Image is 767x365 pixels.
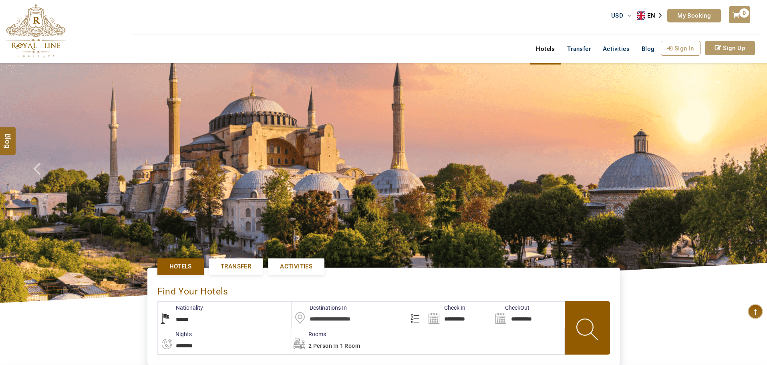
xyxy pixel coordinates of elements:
a: Transfer [209,258,263,275]
span: Activities [280,262,312,271]
span: 0 [739,8,749,18]
div: Language [637,10,667,22]
label: Nationality [158,304,203,312]
label: Check In [426,304,465,312]
label: Destinations In [292,304,347,312]
input: Search [493,302,560,328]
a: Transfer [561,41,597,57]
span: Blog [642,45,655,52]
a: My Booking [667,9,721,22]
span: USD [611,12,623,19]
a: Sign Up [705,41,755,55]
a: Sign In [661,41,701,56]
a: Activities [597,41,636,57]
input: Search [426,302,493,328]
span: Transfer [221,262,251,271]
a: 0 [729,6,750,23]
label: Rooms [290,330,326,338]
span: Hotels [169,262,192,271]
a: Hotels [530,41,561,57]
a: EN [637,10,667,22]
a: Blog [636,41,661,57]
label: CheckOut [493,304,529,312]
a: Activities [268,258,324,275]
span: Blog [3,133,13,140]
a: Check next prev [23,63,61,303]
a: Hotels [157,258,204,275]
img: The Royal Line Holidays [6,4,66,58]
div: Find Your Hotels [157,278,610,301]
label: nights [157,330,192,338]
a: Check next image [729,63,767,303]
span: 2 Person in 1 Room [308,343,360,349]
aside: Language selected: English [637,10,667,22]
